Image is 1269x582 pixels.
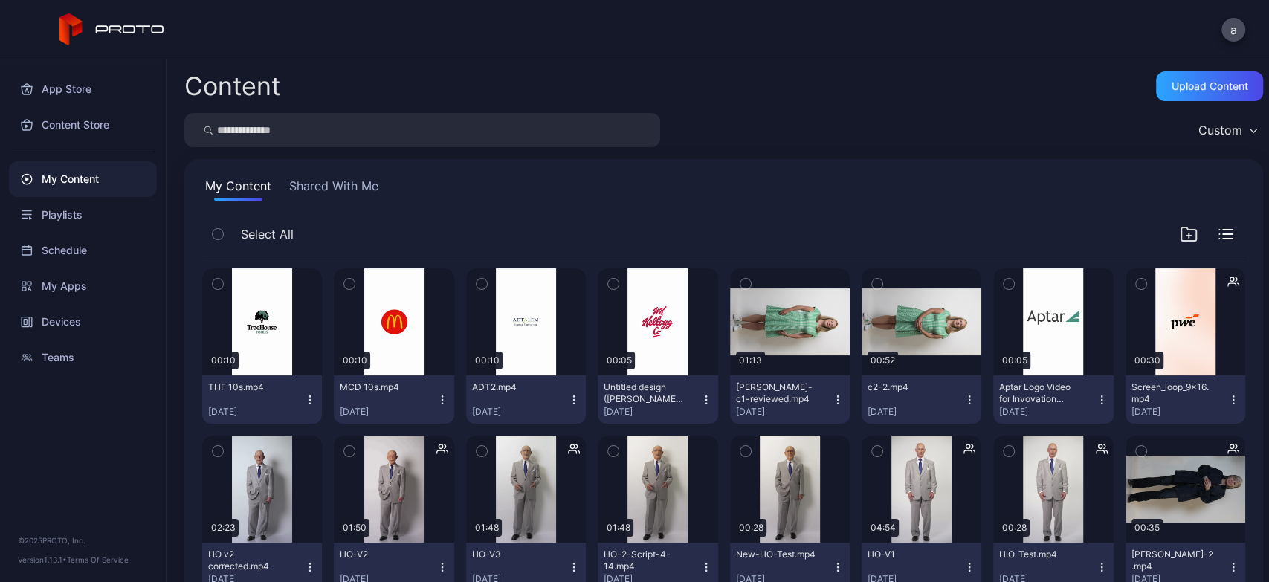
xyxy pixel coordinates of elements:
button: Custom [1191,113,1263,147]
a: Teams [9,340,157,375]
div: H.O. Test.mp4 [999,549,1081,560]
div: HO-V2 [340,549,422,560]
div: ADT2.mp4 [472,381,554,393]
div: Untitled design (Kellogg).mp4 [604,381,685,405]
div: HO-V3 [472,549,554,560]
button: My Content [202,177,274,201]
div: [DATE] [736,406,832,418]
div: © 2025 PROTO, Inc. [18,534,148,546]
a: Terms Of Service [67,555,129,564]
a: Content Store [9,107,157,143]
div: [DATE] [604,406,700,418]
div: Content [184,74,280,99]
button: MCD 10s.mp4[DATE] [334,375,453,424]
button: THF 10s.mp4[DATE] [202,375,322,424]
div: [DATE] [1131,406,1227,418]
button: c2-2.mp4[DATE] [862,375,981,424]
a: My Content [9,161,157,197]
div: HO-2-Script-4-14.mp4 [604,549,685,572]
span: Select All [241,225,294,243]
div: [DATE] [208,406,304,418]
a: App Store [9,71,157,107]
div: New-HO-Test.mp4 [736,549,818,560]
button: Untitled design ([PERSON_NAME]).mp4[DATE] [598,375,717,424]
div: Aptar Logo Video for Invovation Hub.mp4 [999,381,1081,405]
div: HO v2 corrected.mp4 [208,549,290,572]
div: Custom [1198,123,1242,138]
button: a [1221,18,1245,42]
button: Aptar Logo Video for Invovation Hub.mp4[DATE] [993,375,1113,424]
div: Meghan-2.mp4 [1131,549,1213,572]
div: [DATE] [999,406,1095,418]
div: Screen_loop_9x16.mp4 [1131,381,1213,405]
button: Upload Content [1156,71,1263,101]
a: Schedule [9,233,157,268]
div: [DATE] [472,406,568,418]
a: Playlists [9,197,157,233]
button: Shared With Me [286,177,381,201]
div: HO-V1 [868,549,949,560]
div: Upload Content [1172,80,1248,92]
div: laura-c1-reviewed.mp4 [736,381,818,405]
a: Devices [9,304,157,340]
button: Screen_loop_9x16.mp4[DATE] [1126,375,1245,424]
a: My Apps [9,268,157,304]
span: Version 1.13.1 • [18,555,67,564]
div: MCD 10s.mp4 [340,381,422,393]
div: [DATE] [868,406,963,418]
div: [DATE] [340,406,436,418]
div: THF 10s.mp4 [208,381,290,393]
button: [PERSON_NAME]-c1-reviewed.mp4[DATE] [730,375,850,424]
button: ADT2.mp4[DATE] [466,375,586,424]
div: c2-2.mp4 [868,381,949,393]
